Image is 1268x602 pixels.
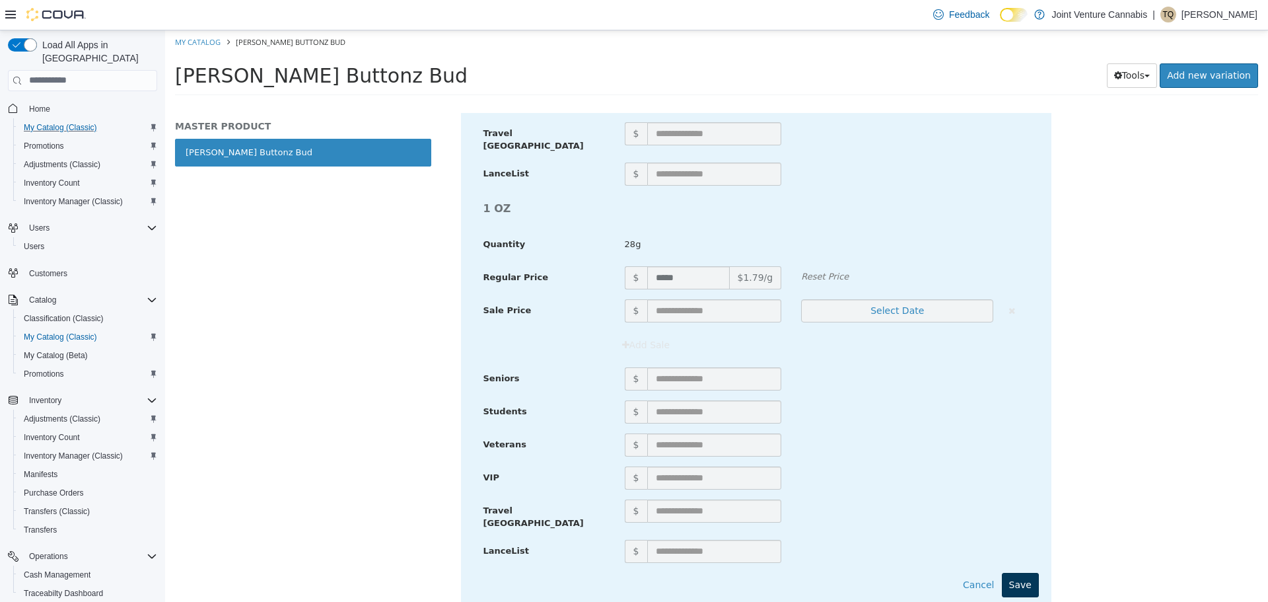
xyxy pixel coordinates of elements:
[18,157,106,172] a: Adjustments (Classic)
[26,8,86,21] img: Cova
[18,175,157,191] span: Inventory Count
[24,332,97,342] span: My Catalog (Classic)
[13,192,162,211] button: Inventory Manager (Classic)
[24,220,157,236] span: Users
[565,236,617,259] span: $1.79/g
[24,159,100,170] span: Adjustments (Classic)
[450,303,512,327] button: Add Sale
[318,138,365,148] span: LanceList
[3,547,162,566] button: Operations
[13,521,162,539] button: Transfers
[949,8,989,21] span: Feedback
[18,485,157,501] span: Purchase Orders
[18,175,85,191] a: Inventory Count
[24,469,57,480] span: Manifests
[24,432,80,443] span: Inventory Count
[24,525,57,535] span: Transfers
[18,366,157,382] span: Promotions
[18,311,109,326] a: Classification (Classic)
[24,241,44,252] span: Users
[13,118,162,137] button: My Catalog (Classic)
[13,410,162,428] button: Adjustments (Classic)
[460,436,482,459] span: $
[24,588,103,599] span: Traceabilty Dashboard
[18,138,157,154] span: Promotions
[3,219,162,237] button: Users
[29,395,61,406] span: Inventory
[10,34,302,57] span: [PERSON_NAME] Buttonz Bud
[71,7,180,17] span: [PERSON_NAME] Buttonz Bud
[1051,7,1147,22] p: Joint Venture Cannabis
[13,174,162,192] button: Inventory Count
[24,451,123,461] span: Inventory Manager (Classic)
[29,295,56,305] span: Catalog
[460,403,482,426] span: $
[13,346,162,365] button: My Catalog (Beta)
[18,120,157,135] span: My Catalog (Classic)
[18,329,157,345] span: My Catalog (Classic)
[13,428,162,447] button: Inventory Count
[24,141,64,151] span: Promotions
[18,504,157,519] span: Transfers (Classic)
[460,337,482,360] span: $
[942,33,993,57] button: Tools
[318,475,419,498] span: Travel [GEOGRAPHIC_DATA]
[1152,7,1155,22] p: |
[18,430,157,445] span: Inventory Count
[13,137,162,155] button: Promotions
[24,414,100,424] span: Adjustments (Classic)
[24,101,55,117] a: Home
[1181,7,1257,22] p: [PERSON_NAME]
[460,92,482,115] span: $
[318,376,362,386] span: Students
[37,38,157,65] span: Load All Apps in [GEOGRAPHIC_DATA]
[24,292,61,308] button: Catalog
[18,504,95,519] a: Transfers (Classic)
[18,138,69,154] a: Promotions
[636,241,684,251] em: Reset Price
[318,98,419,121] span: Travel [GEOGRAPHIC_DATA]
[24,350,88,361] span: My Catalog (Beta)
[3,99,162,118] button: Home
[18,329,102,345] a: My Catalog (Classic)
[18,194,128,209] a: Inventory Manager (Classic)
[318,209,361,219] span: Quantity
[1160,7,1176,22] div: Terrence Quarles
[18,567,157,583] span: Cash Management
[636,269,828,292] button: Select Date
[29,223,50,233] span: Users
[13,328,162,346] button: My Catalog (Classic)
[10,90,266,102] h5: MASTER PRODUCT
[24,570,90,580] span: Cash Management
[18,585,108,601] a: Traceabilty Dashboard
[18,157,157,172] span: Adjustments (Classic)
[18,411,157,427] span: Adjustments (Classic)
[13,365,162,383] button: Promotions
[24,266,73,282] a: Customers
[308,172,874,186] h4: 1 OZ
[1163,7,1174,22] span: TQ
[318,442,334,452] span: VIP
[18,311,157,326] span: Classification (Classic)
[24,292,157,308] span: Catalog
[24,369,64,379] span: Promotions
[13,484,162,502] button: Purchase Orders
[24,122,97,133] span: My Catalog (Classic)
[18,348,157,363] span: My Catalog (Beta)
[995,33,1093,57] a: Add new variation
[318,242,383,252] span: Regular Price
[29,551,68,562] span: Operations
[10,108,266,136] a: [PERSON_NAME] Buttonz Bud
[18,467,157,482] span: Manifests
[24,313,104,324] span: Classification (Classic)
[928,1,995,28] a: Feedback
[13,502,162,521] button: Transfers (Classic)
[18,194,157,209] span: Inventory Manager (Classic)
[13,309,162,328] button: Classification (Classic)
[18,522,157,538] span: Transfers
[318,343,355,353] span: Seniors
[29,104,50,114] span: Home
[318,275,367,285] span: Sale Price
[18,585,157,601] span: Traceabilty Dashboard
